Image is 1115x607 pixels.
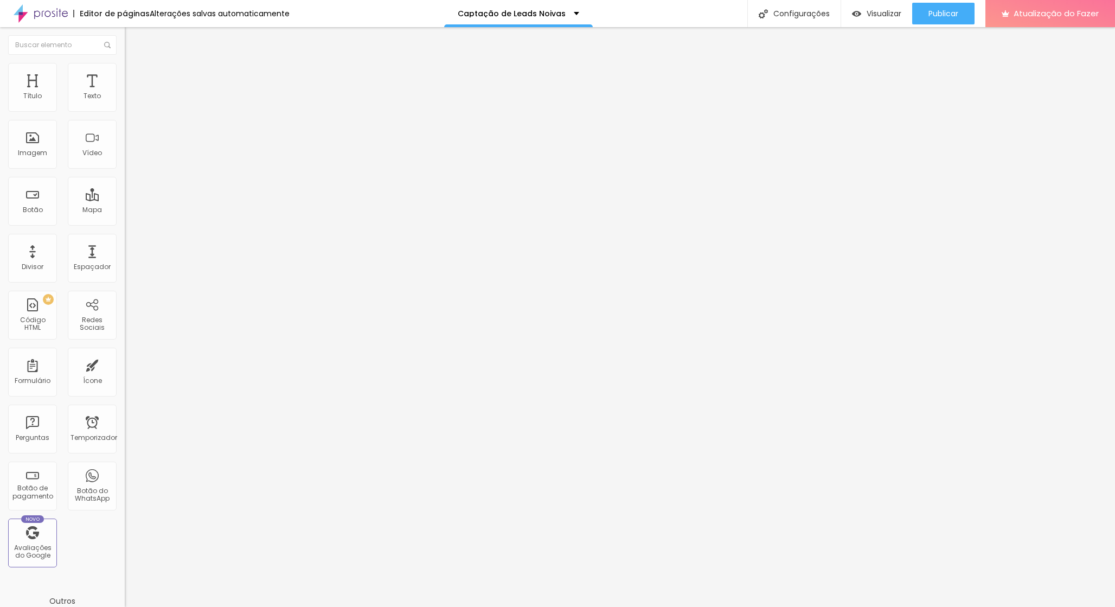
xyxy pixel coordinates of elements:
font: Código HTML [20,315,46,332]
font: Formulário [15,376,50,385]
font: Publicar [928,8,958,19]
font: Avaliações do Google [14,543,52,560]
font: Configurações [773,8,830,19]
font: Alterações salvas automaticamente [150,8,290,19]
font: Perguntas [16,433,49,442]
font: Mapa [82,205,102,214]
font: Botão [23,205,43,214]
iframe: Editor [125,27,1115,607]
font: Divisor [22,262,43,271]
font: Imagem [18,148,47,157]
font: Editor de páginas [80,8,150,19]
font: Novo [25,516,40,522]
button: Visualizar [841,3,912,24]
font: Vídeo [82,148,102,157]
font: Botão de pagamento [12,483,53,500]
font: Captação de Leads Noivas [458,8,566,19]
font: Temporizador [71,433,117,442]
input: Buscar elemento [8,35,117,55]
font: Visualizar [867,8,901,19]
font: Botão do WhatsApp [75,486,110,503]
font: Ícone [83,376,102,385]
font: Redes Sociais [80,315,105,332]
font: Texto [84,91,101,100]
img: Ícone [104,42,111,48]
font: Outros [49,596,75,606]
font: Título [23,91,42,100]
font: Atualização do Fazer [1014,8,1099,19]
button: Publicar [912,3,975,24]
font: Espaçador [74,262,111,271]
img: Ícone [759,9,768,18]
img: view-1.svg [852,9,861,18]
